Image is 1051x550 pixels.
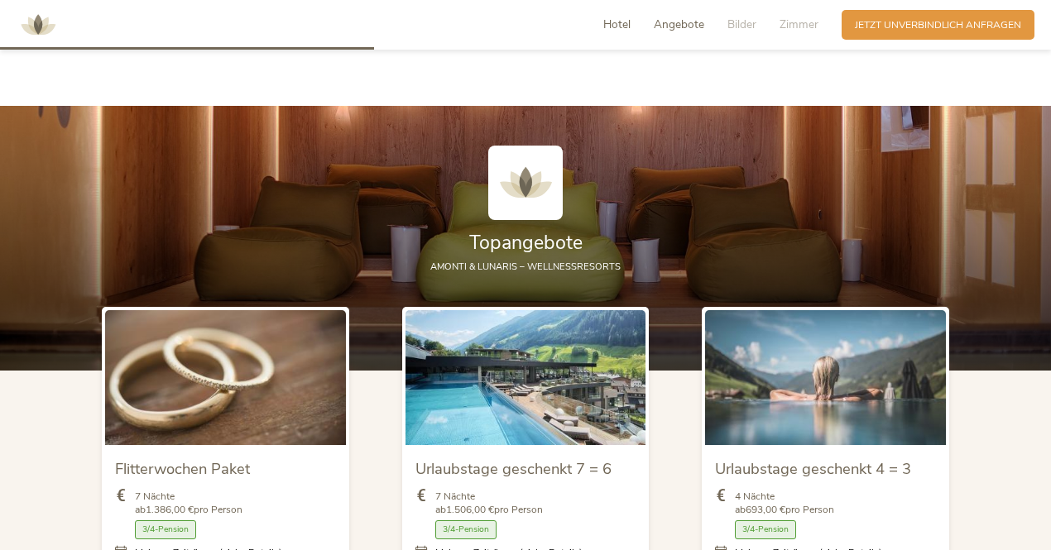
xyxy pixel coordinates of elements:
span: 3/4-Pension [135,520,196,539]
span: 7 Nächte ab pro Person [135,490,242,518]
span: AMONTI & LUNARIS – Wellnessresorts [430,261,621,273]
span: Zimmer [780,17,818,32]
span: Jetzt unverbindlich anfragen [855,18,1021,32]
b: 1.386,00 € [146,503,194,516]
span: Urlaubstage geschenkt 4 = 3 [715,458,911,479]
img: Flitterwochen Paket [105,310,346,445]
span: Angebote [654,17,704,32]
span: 3/4-Pension [735,520,796,539]
img: Urlaubstage geschenkt 4 = 3 [705,310,946,445]
span: Topangebote [469,230,583,256]
img: Urlaubstage geschenkt 7 = 6 [406,310,646,445]
b: 693,00 € [746,503,785,516]
img: AMONTI & LUNARIS Wellnessresort [488,146,563,220]
b: 1.506,00 € [446,503,494,516]
span: Urlaubstage geschenkt 7 = 6 [415,458,612,479]
span: Hotel [603,17,631,32]
span: 4 Nächte ab pro Person [735,490,834,518]
span: 7 Nächte ab pro Person [435,490,543,518]
span: Bilder [727,17,756,32]
span: Flitterwochen Paket [115,458,250,479]
span: 3/4-Pension [435,520,497,539]
a: AMONTI & LUNARIS Wellnessresort [13,20,63,29]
